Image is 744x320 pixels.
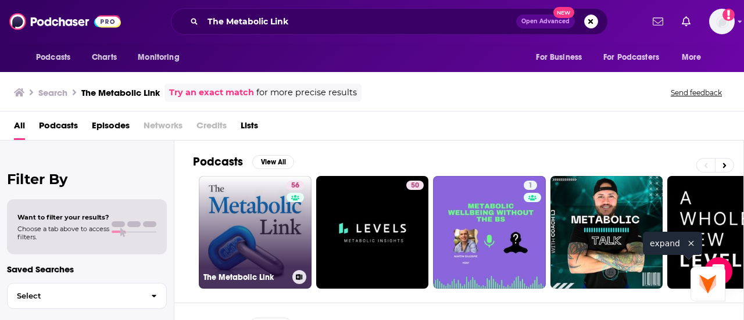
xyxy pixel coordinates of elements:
[38,87,67,98] h3: Search
[81,87,160,98] h3: The Metabolic Link
[316,176,429,289] a: 50
[677,12,695,31] a: Show notifications dropdown
[92,49,117,66] span: Charts
[203,12,516,31] input: Search podcasts, credits, & more...
[7,171,167,188] h2: Filter By
[203,272,288,282] h3: The Metabolic Link
[596,46,676,69] button: open menu
[17,225,109,241] span: Choose a tab above to access filters.
[411,180,419,192] span: 50
[171,8,608,35] div: Search podcasts, credits, & more...
[138,49,179,66] span: Monitoring
[648,12,668,31] a: Show notifications dropdown
[241,116,258,140] a: Lists
[433,176,546,289] a: 1
[130,46,194,69] button: open menu
[169,86,254,99] a: Try an exact match
[528,180,532,192] span: 1
[553,7,574,18] span: New
[291,180,299,192] span: 56
[536,49,582,66] span: For Business
[199,176,312,289] a: 56The Metabolic Link
[144,116,183,140] span: Networks
[28,46,85,69] button: open menu
[674,46,716,69] button: open menu
[528,46,596,69] button: open menu
[7,264,167,275] p: Saved Searches
[14,116,25,140] a: All
[667,88,725,98] button: Send feedback
[516,15,575,28] button: Open AdvancedNew
[704,257,732,285] div: Open Intercom Messenger
[252,155,294,169] button: View All
[7,283,167,309] button: Select
[196,116,227,140] span: Credits
[193,154,243,169] h2: Podcasts
[36,49,70,66] span: Podcasts
[256,86,357,99] span: for more precise results
[524,181,537,190] a: 1
[709,9,735,34] button: Show profile menu
[8,292,142,300] span: Select
[39,116,78,140] a: Podcasts
[92,116,130,140] a: Episodes
[287,181,304,190] a: 56
[709,9,735,34] span: Logged in as Ashley_Beenen
[193,154,294,169] a: PodcastsView All
[521,19,570,24] span: Open Advanced
[9,10,121,33] img: Podchaser - Follow, Share and Rate Podcasts
[406,181,424,190] a: 50
[682,49,702,66] span: More
[603,49,659,66] span: For Podcasters
[709,9,735,34] img: User Profile
[84,46,124,69] a: Charts
[17,213,109,221] span: Want to filter your results?
[722,9,735,21] svg: Add a profile image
